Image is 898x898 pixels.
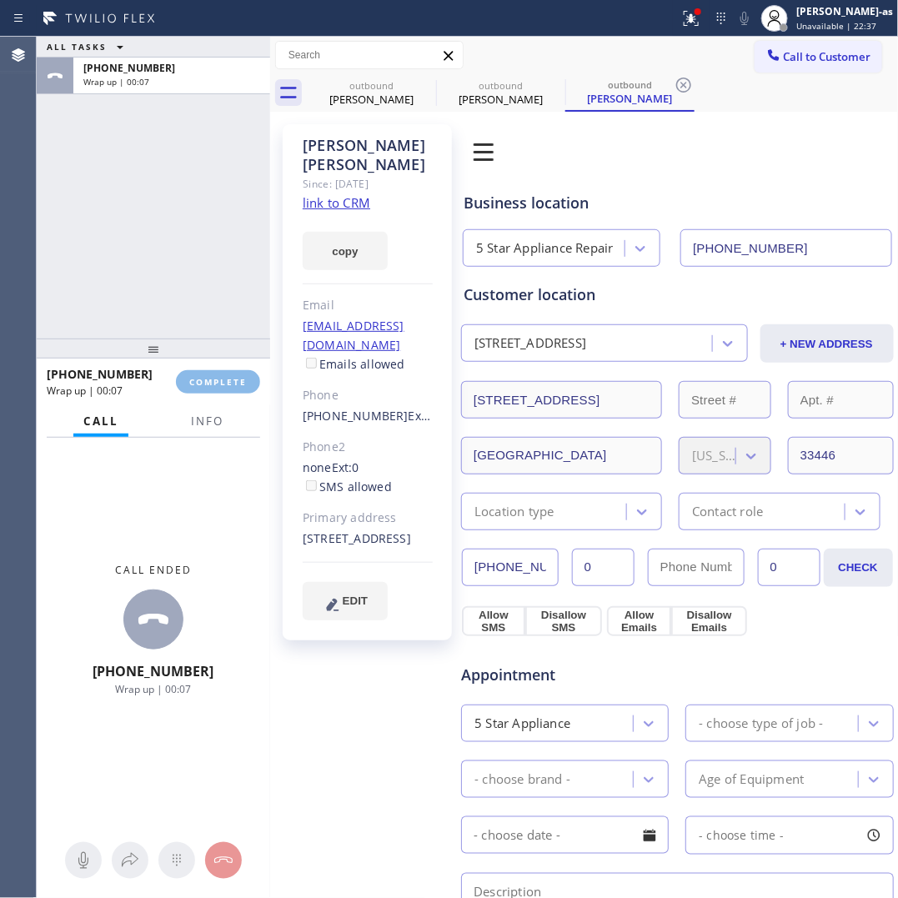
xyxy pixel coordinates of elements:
span: EDIT [343,594,368,607]
span: [PHONE_NUMBER] [93,662,214,680]
img: 0z2ufo+1LK1lpbjt5drc1XD0bnnlpun5fRe3jBXTlaPqG+JvTQggABAgRuCwj6M7qMMI5mZPQW9JGuOgECBAj8BAT92W+QEcb... [460,128,507,175]
div: outbound [309,79,434,92]
button: Open dialpad [158,842,195,879]
button: Disallow Emails [671,606,747,636]
button: Call to Customer [755,41,882,73]
button: Call [73,405,128,438]
input: Ext. 2 [758,549,820,586]
div: Phone [303,386,433,405]
button: + NEW ADDRESS [760,324,894,363]
div: Customer location [464,283,890,306]
div: Primary address [303,509,433,528]
span: - choose time - [699,827,784,843]
input: Street # [679,381,771,419]
span: Appointment [461,664,603,686]
div: none [303,459,433,497]
a: [EMAIL_ADDRESS][DOMAIN_NAME] [303,318,404,353]
button: copy [303,232,388,270]
input: Emails allowed [306,358,317,369]
div: Phone2 [303,438,433,457]
div: Email [303,296,433,315]
a: link to CRM [303,194,370,211]
span: Unavailable | 22:37 [796,20,876,32]
div: Location type [474,502,554,521]
div: - choose brand - [474,770,570,789]
button: Allow Emails [607,606,671,636]
div: [PERSON_NAME]-as [796,4,893,18]
input: City [461,437,662,474]
button: Open directory [112,842,148,879]
button: Allow SMS [462,606,525,636]
button: EDIT [303,582,388,620]
div: Age of Equipment [699,770,804,789]
div: [STREET_ADDRESS] [303,529,433,549]
div: [PERSON_NAME] [438,92,564,107]
div: - choose type of job - [699,714,823,733]
input: Address [461,381,662,419]
div: outbound [567,78,693,91]
label: Emails allowed [303,356,405,372]
span: Ext: 0 [332,459,359,475]
div: Craig Freiberg [567,74,693,110]
span: Call to Customer [784,49,871,64]
div: Craig Freiberg [438,74,564,112]
div: outbound [438,79,564,92]
span: ALL TASKS [47,41,107,53]
div: Contact role [692,502,763,521]
button: Hang up [205,842,242,879]
span: Wrap up | 00:07 [116,682,192,696]
span: Ext: 0 [409,408,436,424]
span: [PHONE_NUMBER] [83,61,175,75]
input: Ext. [572,549,635,586]
input: SMS allowed [306,480,317,491]
div: [PERSON_NAME] [PERSON_NAME] [303,136,433,174]
span: Call [83,414,118,429]
span: [PHONE_NUMBER] [47,366,153,382]
div: 5 Star Appliance Repair [476,239,614,258]
span: COMPLETE [189,376,247,388]
a: [PHONE_NUMBER] [303,408,409,424]
div: 5 Star Appliance [474,714,570,733]
div: [PERSON_NAME] [309,92,434,107]
input: Phone Number [680,229,891,267]
button: COMPLETE [176,370,260,394]
button: Mute [65,842,102,879]
button: Info [181,405,233,438]
span: Wrap up | 00:07 [47,384,123,398]
button: Mute [733,7,756,30]
span: Info [191,414,223,429]
button: CHECK [824,549,893,587]
input: Phone Number 2 [648,549,745,586]
button: ALL TASKS [37,37,140,57]
button: Disallow SMS [525,606,602,636]
input: ZIP [788,437,894,474]
div: Drew Sussberg [309,74,434,112]
input: - choose date - [461,816,669,854]
input: Search [276,42,463,68]
input: Phone Number [462,549,559,586]
div: [STREET_ADDRESS] [474,334,586,354]
span: Wrap up | 00:07 [83,76,149,88]
div: Business location [464,192,890,214]
input: Apt. # [788,381,894,419]
span: Call ended [115,563,192,577]
div: Since: [DATE] [303,174,433,193]
label: SMS allowed [303,479,392,494]
div: [PERSON_NAME] [567,91,693,106]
